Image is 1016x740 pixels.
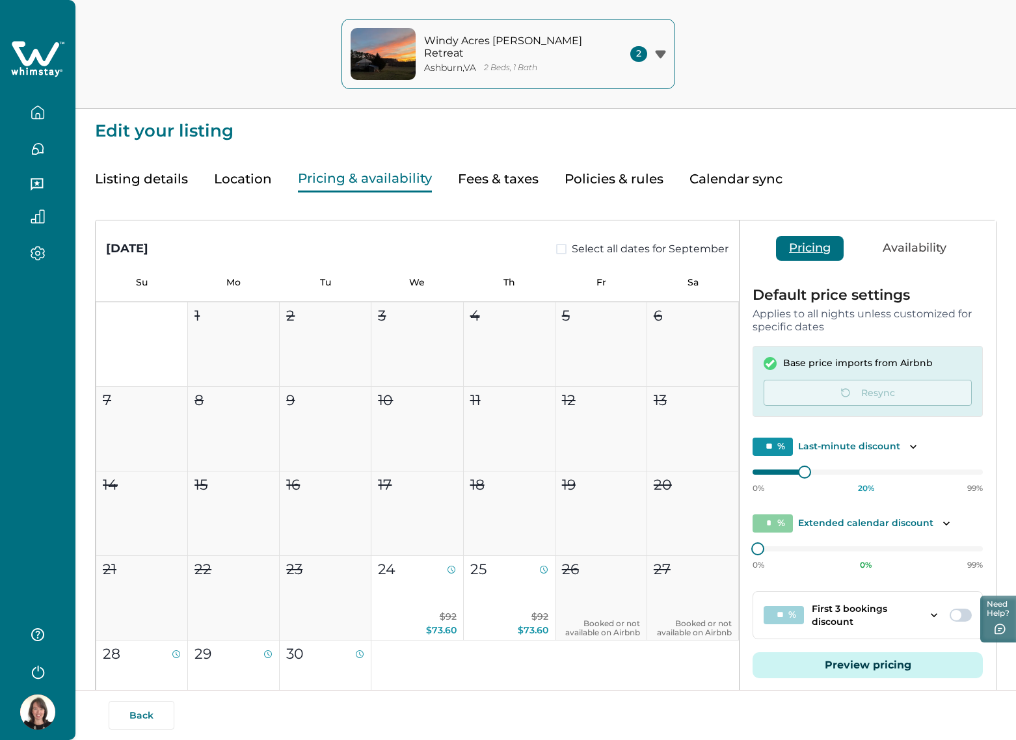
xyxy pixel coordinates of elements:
[555,556,647,641] button: 26Booked or not available on Airbnb
[647,556,739,641] button: 27Booked or not available on Airbnb
[188,641,280,725] button: 29$92$73.60
[424,62,476,73] p: Ashburn , VA
[103,643,120,665] p: 28
[764,380,972,406] button: Resync
[484,63,537,73] p: 2 Beds, 1 Bath
[214,166,272,192] button: Location
[96,641,188,725] button: 28$92$73.60
[95,109,996,140] p: Edit your listing
[753,560,764,570] p: 0%
[654,559,671,580] p: 27
[905,439,921,455] button: Toggle description
[518,624,548,636] span: $73.60
[531,611,548,622] span: $92
[967,483,983,494] p: 99%
[464,556,555,641] button: 25$92$73.60
[280,277,371,288] p: Tu
[109,701,174,730] button: Back
[106,240,148,258] div: [DATE]
[562,619,640,637] p: Booked or not available on Airbnb
[753,288,983,302] p: Default price settings
[572,241,729,257] span: Select all dates for September
[753,652,983,678] button: Preview pricing
[654,619,732,637] p: Booked or not available on Airbnb
[630,46,647,62] span: 2
[187,277,279,288] p: Mo
[647,277,739,288] p: Sa
[341,19,675,89] button: property-coverWindy Acres [PERSON_NAME] RetreatAshburn,VA2 Beds, 1 Bath2
[371,556,463,641] button: 24$92$73.60
[426,624,457,636] span: $73.60
[939,516,954,531] button: Toggle description
[798,517,933,530] p: Extended calendar discount
[562,559,579,580] p: 26
[96,277,187,288] p: Su
[753,308,983,333] p: Applies to all nights unless customized for specific dates
[280,641,371,725] button: 30$92$73.60
[783,357,933,370] p: Base price imports from Airbnb
[689,166,782,192] button: Calendar sync
[967,560,983,570] p: 99%
[860,560,872,570] p: 0 %
[194,643,211,665] p: 29
[470,559,487,580] p: 25
[798,440,900,453] p: Last-minute discount
[753,483,764,494] p: 0%
[371,277,463,288] p: We
[812,602,921,628] p: First 3 bookings discount
[924,605,944,626] button: Toggle dropdown
[776,236,844,261] button: Pricing
[298,166,432,192] button: Pricing & availability
[20,694,55,730] img: Whimstay Host
[440,611,457,622] span: $92
[555,277,647,288] p: Fr
[458,166,539,192] button: Fees & taxes
[463,277,555,288] p: Th
[870,236,959,261] button: Availability
[351,28,416,80] img: property-cover
[378,559,395,580] p: 24
[424,34,600,60] p: Windy Acres [PERSON_NAME] Retreat
[286,643,304,665] p: 30
[565,166,663,192] button: Policies & rules
[95,166,188,192] button: Listing details
[858,483,874,494] p: 20 %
